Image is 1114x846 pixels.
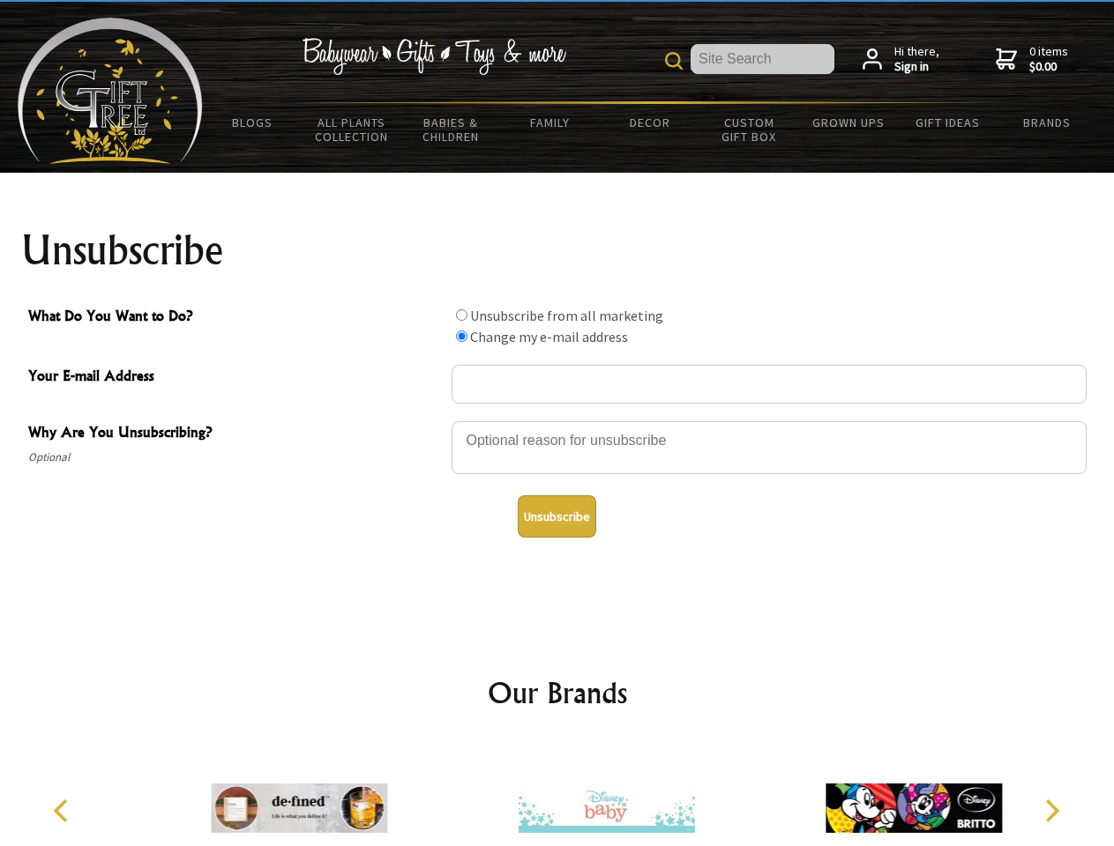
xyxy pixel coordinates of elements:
h1: Unsubscribe [21,229,1094,271]
a: BLOGS [203,104,303,141]
label: Change my e-mail address [470,328,628,345]
input: What Do You Want to Do? [456,330,467,342]
button: Next [1032,791,1071,830]
a: Brands [998,104,1097,141]
span: Hi there, [894,44,939,75]
a: Family [501,104,601,141]
textarea: Why Are You Unsubscribing? [452,421,1087,474]
a: 0 items$0.00 [996,44,1068,75]
span: 0 items [1029,43,1068,75]
img: product search [665,52,683,70]
a: Custom Gift Box [699,104,799,155]
a: All Plants Collection [303,104,402,155]
span: Your E-mail Address [28,365,443,390]
a: Gift Ideas [898,104,998,141]
img: Babyware - Gifts - Toys and more... [18,18,203,164]
span: What Do You Want to Do? [28,305,443,330]
span: Why Are You Unsubscribing? [28,421,443,447]
button: Unsubscribe [518,495,596,538]
a: Grown Ups [798,104,898,141]
label: Unsubscribe from all marketing [470,307,663,324]
input: Site Search [691,44,834,74]
strong: $0.00 [1029,59,1068,75]
span: Optional [28,447,443,468]
img: Babywear - Gifts - Toys & more [302,38,566,75]
strong: Sign in [894,59,939,75]
h2: Our Brands [35,672,1080,714]
a: Hi there,Sign in [863,44,939,75]
a: Decor [600,104,699,141]
a: Babies & Children [401,104,501,155]
input: What Do You Want to Do? [456,309,467,321]
input: Your E-mail Address [452,365,1087,404]
button: Previous [44,791,83,830]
